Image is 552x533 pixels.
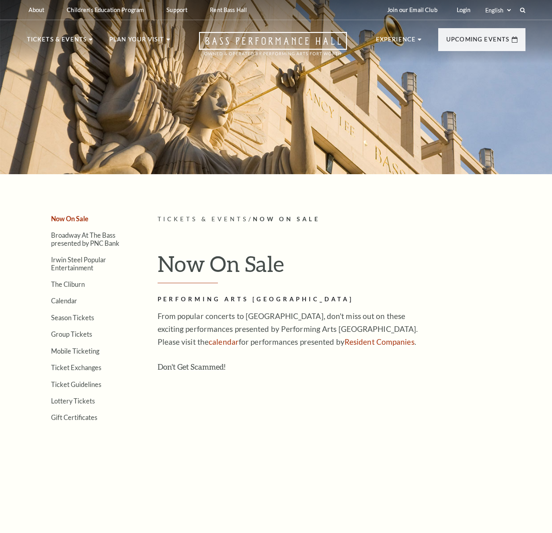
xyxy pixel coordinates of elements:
[29,6,45,13] p: About
[446,35,510,49] p: Upcoming Events
[51,280,85,288] a: The Cliburn
[51,414,97,421] a: Gift Certificates
[376,35,416,49] p: Experience
[109,35,164,49] p: Plan Your Visit
[158,310,419,348] p: From popular concerts to [GEOGRAPHIC_DATA], don't miss out on these exciting performances present...
[158,294,419,305] h2: Performing Arts [GEOGRAPHIC_DATA]
[166,6,187,13] p: Support
[51,256,106,271] a: Irwin Steel Popular Entertainment
[51,314,94,321] a: Season Tickets
[345,337,415,346] a: Resident Companies
[51,297,77,305] a: Calendar
[484,6,512,14] select: Select:
[51,215,88,222] a: Now On Sale
[51,364,101,371] a: Ticket Exchanges
[67,6,144,13] p: Children's Education Program
[158,360,419,373] h3: Don't Get Scammed!
[51,347,99,355] a: Mobile Ticketing
[51,381,101,388] a: Ticket Guidelines
[158,251,525,284] h1: Now On Sale
[210,6,247,13] p: Rent Bass Hall
[158,214,525,224] p: /
[51,231,119,247] a: Broadway At The Bass presented by PNC Bank
[209,337,239,346] a: calendar
[158,216,249,222] span: Tickets & Events
[253,216,320,222] span: Now On Sale
[158,377,419,510] iframe: Don't get scammed! Buy your Bass Hall tickets directly from Bass Hall!
[51,397,95,405] a: Lottery Tickets
[51,330,92,338] a: Group Tickets
[27,35,87,49] p: Tickets & Events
